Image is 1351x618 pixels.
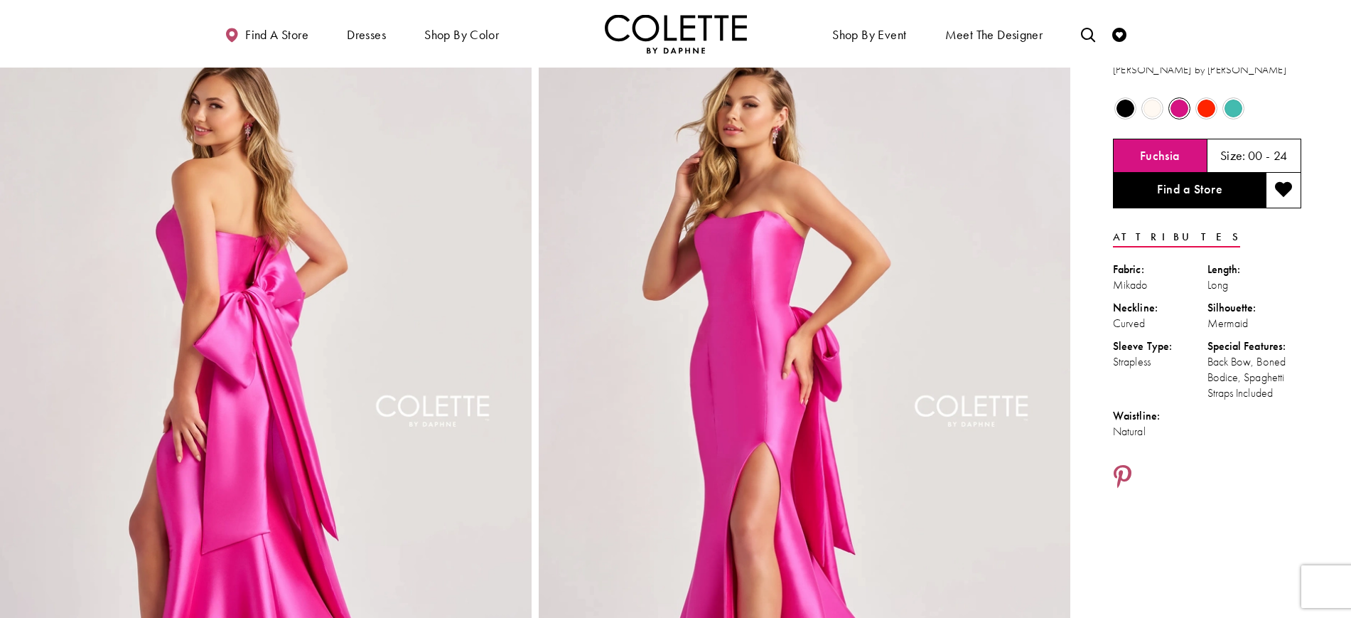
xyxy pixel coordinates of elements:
img: Colette by Daphne [605,14,747,53]
span: Shop by color [421,14,502,53]
span: Dresses [347,28,386,42]
h3: [PERSON_NAME] by [PERSON_NAME] [1113,62,1301,78]
div: Back Bow, Boned Bodice, Spaghetti Straps Included [1207,354,1302,401]
span: Shop By Event [829,14,910,53]
span: Meet the designer [945,28,1043,42]
button: Add to wishlist [1266,173,1301,208]
div: Length: [1207,262,1302,277]
div: Fabric: [1113,262,1207,277]
a: Visit Home Page [605,14,747,53]
div: Natural [1113,424,1207,439]
span: Size: [1220,147,1246,164]
a: Attributes [1113,227,1240,247]
div: Product color controls state depends on size chosen [1113,95,1301,122]
span: Dresses [343,14,389,53]
div: Silhouette: [1207,300,1302,316]
div: Mermaid [1207,316,1302,331]
a: Meet the designer [942,14,1047,53]
a: Share using Pinterest - Opens in new tab [1113,464,1132,491]
div: Mikado [1113,277,1207,293]
div: Sleeve Type: [1113,339,1207,354]
div: Curved [1113,316,1207,331]
a: Find a Store [1113,173,1266,208]
div: Neckline: [1113,300,1207,316]
div: Diamond White [1140,96,1165,121]
span: Shop by color [424,28,499,42]
div: Long [1207,277,1302,293]
div: Black [1113,96,1138,121]
h5: 00 - 24 [1248,149,1288,163]
span: Find a store [245,28,308,42]
div: Strapless [1113,354,1207,370]
div: Special Features: [1207,339,1302,354]
a: Toggle search [1077,14,1099,53]
span: Shop By Event [832,28,906,42]
a: Check Wishlist [1109,14,1130,53]
div: Turquoise [1221,96,1246,121]
a: Find a store [221,14,312,53]
div: Scarlet [1194,96,1219,121]
div: Waistline: [1113,408,1207,424]
div: Fuchsia [1167,96,1192,121]
h5: Chosen color [1140,149,1180,163]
